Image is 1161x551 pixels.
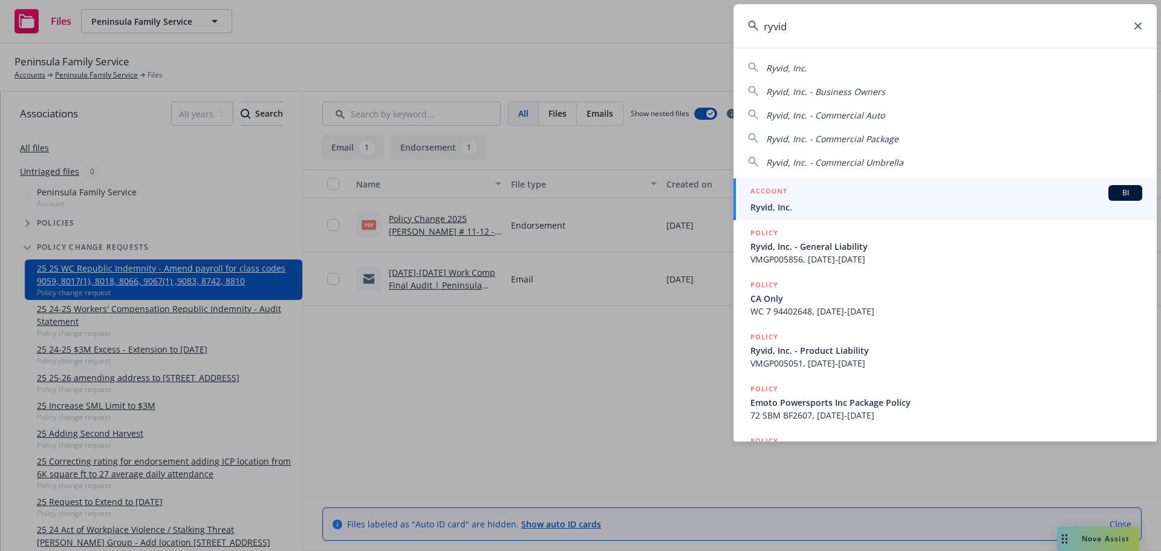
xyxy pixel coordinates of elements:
span: Ryvid, Inc. - Commercial Auto [766,109,885,121]
span: Ryvid, Inc. - Commercial Umbrella [766,157,903,168]
h5: POLICY [750,435,778,447]
span: BI [1113,187,1137,198]
a: ACCOUNTBIRyvid, Inc. [733,178,1157,220]
a: POLICYCA OnlyWC 7 94402648, [DATE]-[DATE] [733,272,1157,324]
h5: POLICY [750,383,778,395]
span: CA Only [750,292,1142,305]
span: Ryvid, Inc. [766,62,807,74]
a: POLICY [733,428,1157,480]
input: Search... [733,4,1157,48]
a: POLICYRyvid, Inc. - Product LiabilityVMGP005051, [DATE]-[DATE] [733,324,1157,376]
span: Ryvid, Inc. [750,201,1142,214]
a: POLICYEmoto Powersports Inc Package Policy72 SBM BF2607, [DATE]-[DATE] [733,376,1157,428]
span: Ryvid, Inc. - Business Owners [766,86,885,97]
span: VMGP005051, [DATE]-[DATE] [750,357,1142,370]
span: Ryvid, Inc. - Product Liability [750,344,1142,357]
h5: POLICY [750,279,778,291]
h5: ACCOUNT [750,185,787,200]
span: Ryvid, Inc. - General Liability [750,240,1142,253]
span: Emoto Powersports Inc Package Policy [750,396,1142,409]
a: POLICYRyvid, Inc. - General LiabilityVMGP005856, [DATE]-[DATE] [733,220,1157,272]
span: 72 SBM BF2607, [DATE]-[DATE] [750,409,1142,422]
h5: POLICY [750,331,778,343]
h5: POLICY [750,227,778,239]
span: Ryvid, Inc. - Commercial Package [766,133,899,145]
span: VMGP005856, [DATE]-[DATE] [750,253,1142,266]
span: WC 7 94402648, [DATE]-[DATE] [750,305,1142,318]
